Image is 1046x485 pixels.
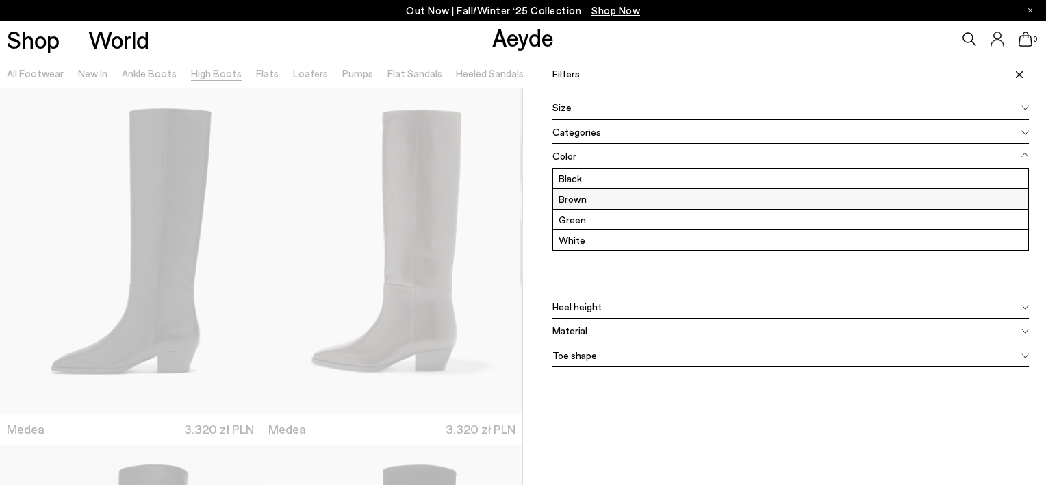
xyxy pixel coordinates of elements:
span: Navigate to /collections/new-in [591,4,640,16]
span: Categories [552,125,601,139]
a: World [88,27,149,51]
a: Aeyde [492,23,554,51]
span: 0 [1032,36,1039,43]
label: Green [553,210,1028,229]
span: Material [552,323,587,338]
span: Size [552,100,572,114]
span: Heel height [552,299,602,314]
p: Out Now | Fall/Winter ‘25 Collection [406,2,640,19]
a: 0 [1019,32,1032,47]
a: Shop [7,27,60,51]
label: Brown [553,189,1028,209]
span: Filters [552,68,583,79]
span: Toe shape [552,348,597,362]
label: Black [553,169,1028,188]
label: White [553,230,1028,250]
span: Color [552,149,576,163]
